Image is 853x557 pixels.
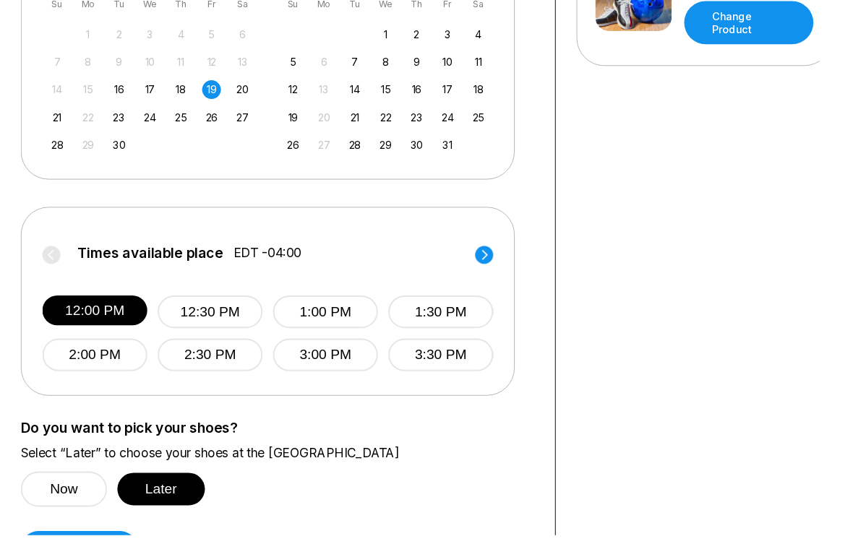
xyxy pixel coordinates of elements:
button: 12:00 PM [44,308,153,339]
button: 3:00 PM [284,353,393,387]
div: Not available Thursday, September 11th, 2025 [179,55,198,74]
div: Choose Wednesday, October 8th, 2025 [392,55,411,74]
div: Not available Friday, September 12th, 2025 [210,55,230,74]
div: Not available Wednesday, September 10th, 2025 [146,55,166,74]
div: Choose Thursday, October 30th, 2025 [424,142,443,161]
div: Not available Tuesday, September 2nd, 2025 [114,26,134,46]
span: Times available place [80,256,232,272]
div: Choose Tuesday, September 16th, 2025 [114,84,134,103]
div: Choose Saturday, September 20th, 2025 [243,84,262,103]
div: Choose Friday, October 10th, 2025 [456,55,476,74]
div: Choose Thursday, October 9th, 2025 [424,55,443,74]
div: Choose Friday, September 19th, 2025 [210,84,230,103]
div: Not available Monday, October 13th, 2025 [327,84,347,103]
div: Choose Wednesday, September 17th, 2025 [146,84,166,103]
div: Not available Tuesday, September 9th, 2025 [114,55,134,74]
label: Do you want to pick your shoes? [22,437,556,453]
div: Not available Friday, September 5th, 2025 [210,26,230,46]
div: Choose Saturday, October 25th, 2025 [488,113,507,132]
div: Choose Tuesday, September 23rd, 2025 [114,113,134,132]
div: Choose Saturday, September 27th, 2025 [243,113,262,132]
div: Not available Monday, September 22nd, 2025 [82,113,101,132]
button: 2:00 PM [44,353,153,387]
div: Not available Monday, October 6th, 2025 [327,55,347,74]
div: Not available Monday, September 15th, 2025 [82,84,101,103]
div: Not available Saturday, September 6th, 2025 [243,26,262,46]
div: Choose Sunday, September 21st, 2025 [50,113,69,132]
button: 2:30 PM [164,353,273,387]
div: Not available Saturday, September 13th, 2025 [243,55,262,74]
div: Choose Wednesday, October 29th, 2025 [392,142,411,161]
div: Choose Thursday, October 16th, 2025 [424,84,443,103]
div: Choose Tuesday, September 30th, 2025 [114,142,134,161]
div: Choose Sunday, October 19th, 2025 [295,113,314,132]
div: Not available Monday, September 1st, 2025 [82,26,101,46]
div: Choose Sunday, September 28th, 2025 [50,142,69,161]
div: Choose Thursday, October 2nd, 2025 [424,26,443,46]
div: Choose Saturday, October 11th, 2025 [488,55,507,74]
div: Not available Sunday, September 14th, 2025 [50,84,69,103]
div: Choose Friday, September 26th, 2025 [210,113,230,132]
a: Change Product [712,1,846,46]
button: 12:30 PM [164,308,273,342]
div: Choose Wednesday, October 15th, 2025 [392,84,411,103]
div: Choose Tuesday, October 14th, 2025 [359,84,379,103]
div: Choose Thursday, September 18th, 2025 [179,84,198,103]
div: Not available Monday, September 29th, 2025 [82,142,101,161]
div: Not available Monday, October 20th, 2025 [327,113,347,132]
button: 1:00 PM [284,308,393,342]
div: Choose Friday, October 24th, 2025 [456,113,476,132]
div: Not available Sunday, September 7th, 2025 [50,55,69,74]
div: Choose Tuesday, October 7th, 2025 [359,55,379,74]
button: 1:30 PM [404,308,513,342]
button: Later [122,492,213,526]
div: Choose Friday, October 3rd, 2025 [456,26,476,46]
div: Choose Tuesday, October 21st, 2025 [359,113,379,132]
div: Not available Monday, September 8th, 2025 [82,55,101,74]
div: Choose Tuesday, October 28th, 2025 [359,142,379,161]
div: Choose Sunday, October 12th, 2025 [295,84,314,103]
div: Choose Saturday, October 4th, 2025 [488,26,507,46]
span: EDT -04:00 [243,256,314,272]
div: Not available Monday, October 27th, 2025 [327,142,347,161]
div: Choose Saturday, October 18th, 2025 [488,84,507,103]
div: Choose Friday, October 31st, 2025 [456,142,476,161]
div: Choose Sunday, October 26th, 2025 [295,142,314,161]
div: month 2025-09 [48,25,265,161]
div: Choose Thursday, October 23rd, 2025 [424,113,443,132]
button: Now [22,491,111,527]
div: Choose Friday, October 17th, 2025 [456,84,476,103]
div: Choose Wednesday, September 24th, 2025 [146,113,166,132]
button: 3:30 PM [404,353,513,387]
div: Choose Thursday, September 25th, 2025 [179,113,198,132]
div: Not available Wednesday, September 3rd, 2025 [146,26,166,46]
div: Choose Wednesday, October 1st, 2025 [392,26,411,46]
label: Select “Later” to choose your shoes at the [GEOGRAPHIC_DATA] [22,464,556,480]
div: Not available Thursday, September 4th, 2025 [179,26,198,46]
div: Choose Sunday, October 5th, 2025 [295,55,314,74]
div: month 2025-10 [293,25,510,161]
div: Choose Wednesday, October 22nd, 2025 [392,113,411,132]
